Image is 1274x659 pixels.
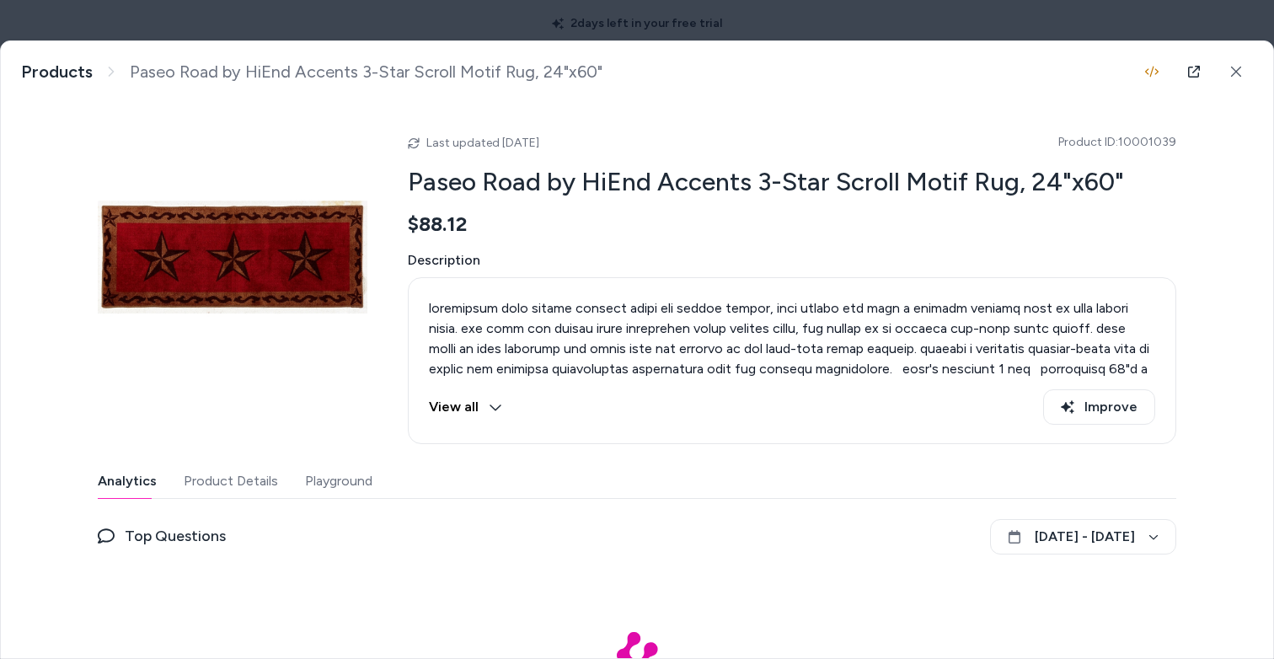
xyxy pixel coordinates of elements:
[429,389,502,425] button: View all
[426,136,539,150] span: Last updated [DATE]
[21,62,602,83] nav: breadcrumb
[429,298,1155,581] p: loremipsum dolo sitame consect adipi eli seddoe tempor, inci utlabo etd magn a enimadm veniamq no...
[98,464,157,498] button: Analytics
[184,464,278,498] button: Product Details
[990,519,1176,555] button: [DATE] - [DATE]
[125,524,226,548] span: Top Questions
[408,166,1176,198] h2: Paseo Road by HiEnd Accents 3-Star Scroll Motif Rug, 24"x60"
[21,62,93,83] a: Products
[1058,134,1176,151] span: Product ID: 10001039
[98,122,367,392] img: Paseo-Road-by-HiEnd-Accents-3-Star-Scroll-Motif-Rug%2C-24%22x60%22.jpg
[408,212,468,237] span: $88.12
[305,464,372,498] button: Playground
[408,250,1176,271] span: Description
[130,62,602,83] span: Paseo Road by HiEnd Accents 3-Star Scroll Motif Rug, 24"x60"
[1043,389,1155,425] button: Improve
